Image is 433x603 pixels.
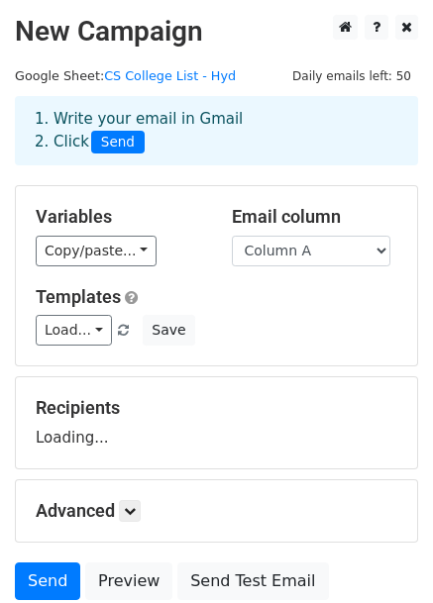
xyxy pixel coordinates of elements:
[20,108,413,153] div: 1. Write your email in Gmail 2. Click
[15,15,418,49] h2: New Campaign
[36,397,397,449] div: Loading...
[15,68,236,83] small: Google Sheet:
[143,315,194,346] button: Save
[36,236,157,266] a: Copy/paste...
[15,562,80,600] a: Send
[285,65,418,87] span: Daily emails left: 50
[36,397,397,419] h5: Recipients
[36,315,112,346] a: Load...
[177,562,328,600] a: Send Test Email
[36,206,202,228] h5: Variables
[232,206,398,228] h5: Email column
[36,500,397,522] h5: Advanced
[104,68,236,83] a: CS College List - Hyd
[91,131,145,154] span: Send
[85,562,172,600] a: Preview
[36,286,121,307] a: Templates
[285,68,418,83] a: Daily emails left: 50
